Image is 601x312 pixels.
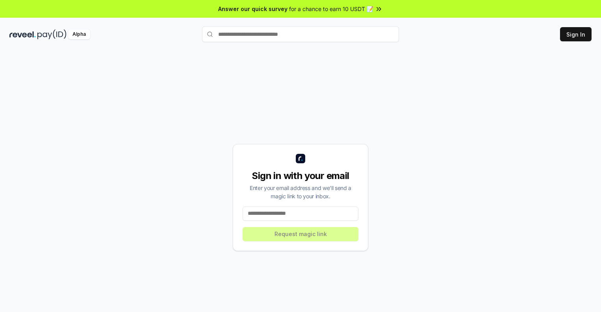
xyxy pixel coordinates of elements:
[289,5,373,13] span: for a chance to earn 10 USDT 📝
[243,184,358,200] div: Enter your email address and we’ll send a magic link to your inbox.
[37,30,67,39] img: pay_id
[218,5,288,13] span: Answer our quick survey
[560,27,592,41] button: Sign In
[9,30,36,39] img: reveel_dark
[68,30,90,39] div: Alpha
[296,154,305,163] img: logo_small
[243,170,358,182] div: Sign in with your email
